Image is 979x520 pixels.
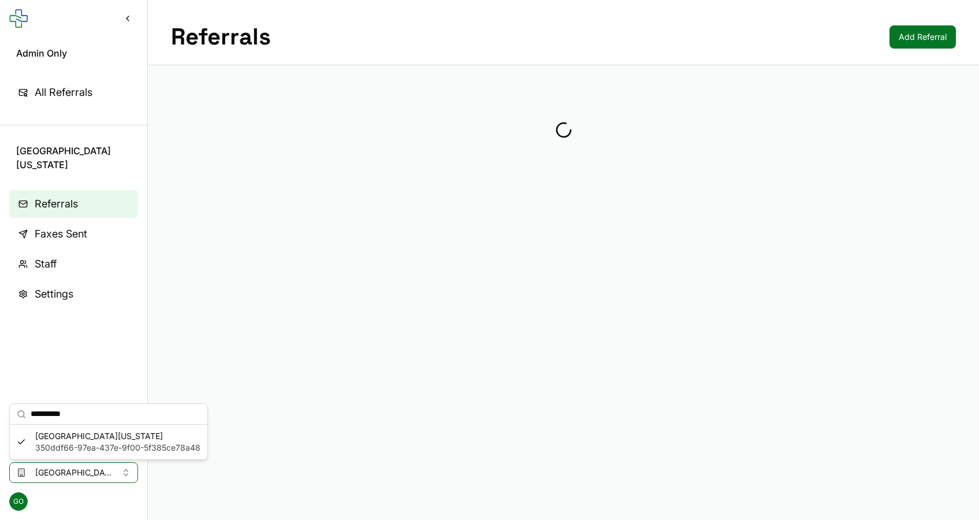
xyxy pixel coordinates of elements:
[16,46,131,60] span: Admin Only
[117,8,138,29] button: Collapse sidebar
[35,256,57,272] span: Staff
[35,467,112,478] span: [GEOGRAPHIC_DATA][US_STATE]
[10,425,207,459] div: Suggestions
[35,286,73,302] span: Settings
[9,79,138,106] a: All Referrals
[9,492,28,511] span: GO
[9,462,138,483] button: Select clinic
[35,196,78,212] span: Referrals
[35,442,200,454] span: 350ddf66-97ea-437e-9f00-5f385ce78a48
[35,84,92,101] span: All Referrals
[889,25,956,49] a: Add Referral
[9,190,138,218] a: Referrals
[35,226,87,242] span: Faxes Sent
[171,23,271,51] h1: Referrals
[9,280,138,308] a: Settings
[16,144,131,172] span: [GEOGRAPHIC_DATA][US_STATE]
[9,220,138,248] a: Faxes Sent
[9,250,138,278] a: Staff
[35,430,200,442] span: [GEOGRAPHIC_DATA][US_STATE]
